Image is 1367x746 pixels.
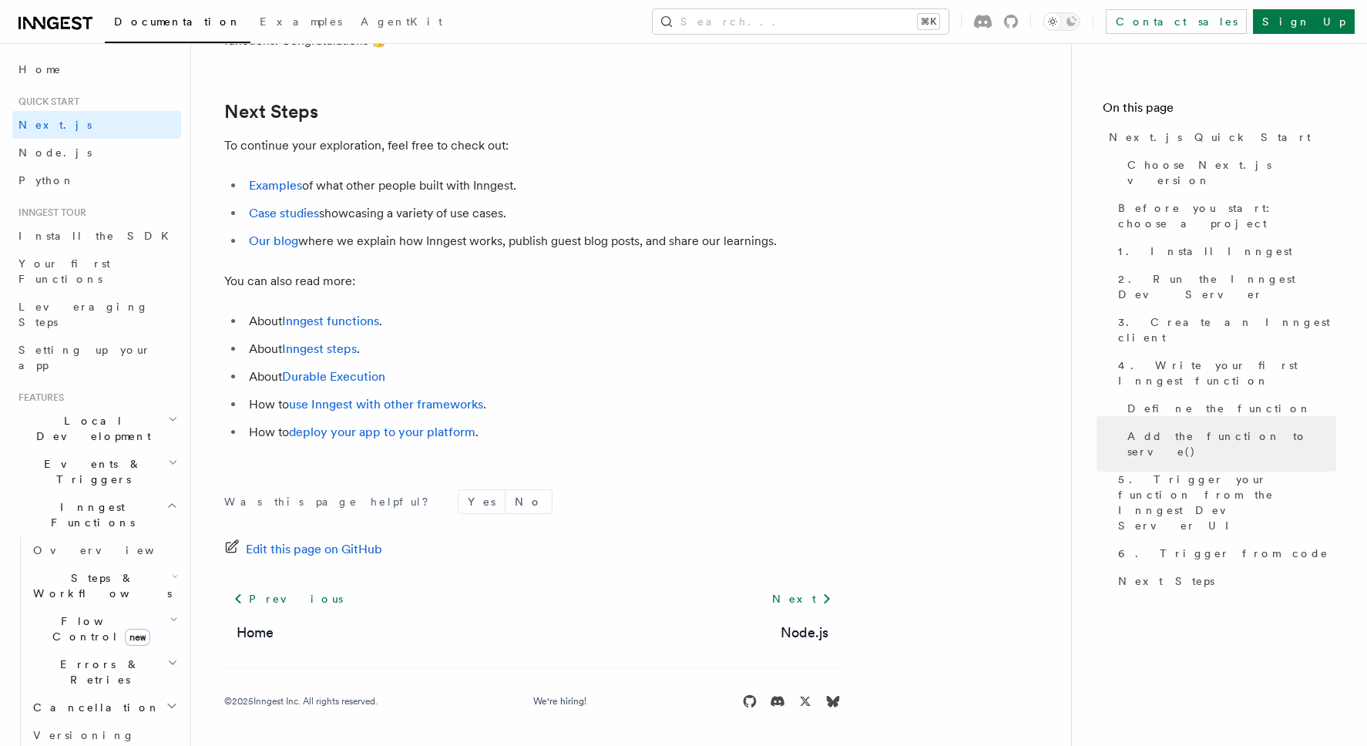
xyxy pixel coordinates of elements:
[18,119,92,131] span: Next.js
[12,139,181,166] a: Node.js
[244,203,841,224] li: showcasing a variety of use cases.
[18,146,92,159] span: Node.js
[1121,395,1336,422] a: Define the function
[1112,265,1336,308] a: 2. Run the Inngest Dev Server
[12,413,168,444] span: Local Development
[27,536,181,564] a: Overview
[12,55,181,83] a: Home
[12,111,181,139] a: Next.js
[1118,271,1336,302] span: 2. Run the Inngest Dev Server
[1112,539,1336,567] a: 6. Trigger from code
[1043,12,1080,31] button: Toggle dark mode
[1253,9,1355,34] a: Sign Up
[18,174,75,186] span: Python
[246,539,382,560] span: Edit this page on GitHub
[1127,157,1336,188] span: Choose Next.js version
[244,394,841,415] li: How to .
[224,695,378,707] div: © 2025 Inngest Inc. All rights reserved.
[244,422,841,443] li: How to .
[1112,194,1336,237] a: Before you start: choose a project
[27,650,181,694] button: Errors & Retries
[244,230,841,252] li: where we explain how Inngest works, publish guest blog posts, and share our learnings.
[27,657,167,687] span: Errors & Retries
[27,607,181,650] button: Flow Controlnew
[282,314,379,328] a: Inngest functions
[1118,472,1336,533] span: 5. Trigger your function from the Inngest Dev Server UI
[1118,200,1336,231] span: Before you start: choose a project
[224,135,841,156] p: To continue your exploration, feel free to check out:
[114,15,241,28] span: Documentation
[781,622,828,644] a: Node.js
[282,341,357,356] a: Inngest steps
[918,14,939,29] kbd: ⌘K
[18,344,151,371] span: Setting up your app
[224,494,439,509] p: Was this page helpful?
[289,425,475,439] a: deploy your app to your platform
[1121,422,1336,465] a: Add the function to serve()
[12,456,168,487] span: Events & Triggers
[224,585,351,613] a: Previous
[12,222,181,250] a: Install the SDK
[18,257,110,285] span: Your first Functions
[244,338,841,360] li: About .
[12,293,181,336] a: Leveraging Steps
[1127,428,1336,459] span: Add the function to serve()
[351,5,452,42] a: AgentKit
[12,407,181,450] button: Local Development
[18,62,62,77] span: Home
[27,564,181,607] button: Steps & Workflows
[12,450,181,493] button: Events & Triggers
[249,234,298,248] a: Our blog
[282,369,385,384] a: Durable Execution
[1118,358,1336,388] span: 4. Write your first Inngest function
[12,166,181,194] a: Python
[12,207,86,219] span: Inngest tour
[1112,308,1336,351] a: 3. Create an Inngest client
[12,250,181,293] a: Your first Functions
[12,493,181,536] button: Inngest Functions
[224,271,841,292] p: You can also read more:
[224,101,318,123] a: Next Steps
[33,729,135,741] span: Versioning
[1112,567,1336,595] a: Next Steps
[125,629,150,646] span: new
[260,15,342,28] span: Examples
[244,175,841,197] li: of what other people built with Inngest.
[458,490,505,513] button: Yes
[249,206,319,220] a: Case studies
[1103,123,1336,151] a: Next.js Quick Start
[653,9,949,34] button: Search...⌘K
[244,366,841,388] li: About
[1127,401,1312,416] span: Define the function
[1103,99,1336,123] h4: On this page
[105,5,250,43] a: Documentation
[1118,546,1328,561] span: 6. Trigger from code
[1112,465,1336,539] a: 5. Trigger your function from the Inngest Dev Server UI
[533,695,586,707] a: We're hiring!
[18,301,149,328] span: Leveraging Steps
[33,544,192,556] span: Overview
[1106,9,1247,34] a: Contact sales
[224,539,382,560] a: Edit this page on GitHub
[1118,314,1336,345] span: 3. Create an Inngest client
[12,96,79,108] span: Quick start
[1121,151,1336,194] a: Choose Next.js version
[27,613,170,644] span: Flow Control
[289,397,483,412] a: use Inngest with other frameworks
[1109,129,1311,145] span: Next.js Quick Start
[27,694,181,721] button: Cancellation
[18,230,178,242] span: Install the SDK
[361,15,442,28] span: AgentKit
[237,622,274,644] a: Home
[505,490,552,513] button: No
[12,336,181,379] a: Setting up your app
[244,311,841,332] li: About .
[12,499,166,530] span: Inngest Functions
[1112,351,1336,395] a: 4. Write your first Inngest function
[249,178,302,193] a: Examples
[1118,573,1214,589] span: Next Steps
[1118,244,1292,259] span: 1. Install Inngest
[1112,237,1336,265] a: 1. Install Inngest
[12,391,64,404] span: Features
[27,700,160,715] span: Cancellation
